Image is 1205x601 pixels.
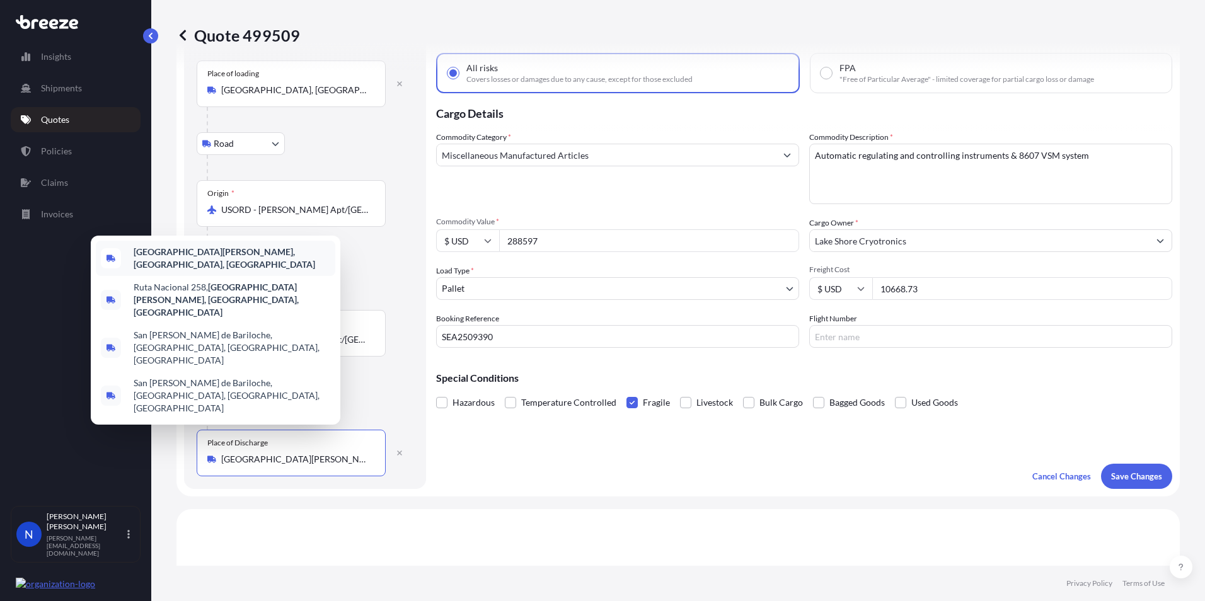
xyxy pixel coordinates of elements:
span: Ruta Nacional 258, [134,281,330,319]
p: [PERSON_NAME][EMAIL_ADDRESS][DOMAIN_NAME] [47,534,125,557]
p: Policies [41,145,72,157]
label: Flight Number [809,312,857,325]
div: Origin [207,188,234,198]
button: Show suggestions [776,144,799,166]
textarea: Lab Equipment [809,144,1172,204]
input: Place of Discharge [221,453,370,466]
label: Commodity Description [809,131,893,144]
p: Shipments [41,82,82,94]
input: Enter amount [872,277,1172,300]
span: Pallet [442,282,464,295]
input: Full name [810,229,1149,252]
p: [PERSON_NAME] [PERSON_NAME] [47,512,125,532]
input: Select a commodity type [437,144,776,166]
label: Cargo Owner [809,217,858,229]
span: San [PERSON_NAME] de Bariloche, [GEOGRAPHIC_DATA], [GEOGRAPHIC_DATA], [GEOGRAPHIC_DATA] [134,329,330,367]
p: Cancel Changes [1032,470,1091,483]
p: Terms of Use [1122,578,1165,588]
p: Cargo Details [436,93,1172,131]
p: Quote 499509 [176,25,300,45]
span: Road [214,137,234,150]
button: Show suggestions [1149,229,1172,252]
input: Type amount [499,229,799,252]
span: Bulk Cargo [759,393,803,412]
span: Used Goods [911,393,958,412]
p: Save Changes [1111,470,1162,483]
input: Place of loading [221,84,370,96]
label: Booking Reference [436,312,499,325]
label: Commodity Category [436,131,511,144]
span: Commodity Value [436,217,799,227]
span: Fragile [643,393,670,412]
p: Insights [41,50,71,63]
span: Load Type [436,265,474,277]
p: Privacy Policy [1066,578,1112,588]
div: Show suggestions [91,236,340,425]
div: Place of loading [207,69,259,79]
span: Freight Cost [809,265,1172,275]
button: Select transport [197,132,285,155]
b: [GEOGRAPHIC_DATA][PERSON_NAME], [GEOGRAPHIC_DATA], [GEOGRAPHIC_DATA] [134,246,315,270]
img: organization-logo [16,578,95,590]
span: N [25,528,33,541]
span: San [PERSON_NAME] de Bariloche, [GEOGRAPHIC_DATA], [GEOGRAPHIC_DATA], [GEOGRAPHIC_DATA] [134,377,330,415]
span: Bagged Goods [829,393,885,412]
input: Origin [221,203,370,216]
span: "Free of Particular Average" - limited coverage for partial cargo loss or damage [839,74,1094,84]
b: [GEOGRAPHIC_DATA][PERSON_NAME], [GEOGRAPHIC_DATA], [GEOGRAPHIC_DATA] [134,282,299,318]
div: Place of Discharge [207,438,268,448]
span: Livestock [696,393,733,412]
input: Your internal reference [436,325,799,348]
input: Enter name [809,325,1172,348]
p: Special Conditions [436,373,1172,383]
p: Invoices [41,208,73,220]
p: Quotes [41,113,69,126]
span: Covers losses or damages due to any cause, except for those excluded [466,74,693,84]
span: Hazardous [453,393,495,412]
span: Temperature Controlled [521,393,616,412]
p: Claims [41,176,68,189]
